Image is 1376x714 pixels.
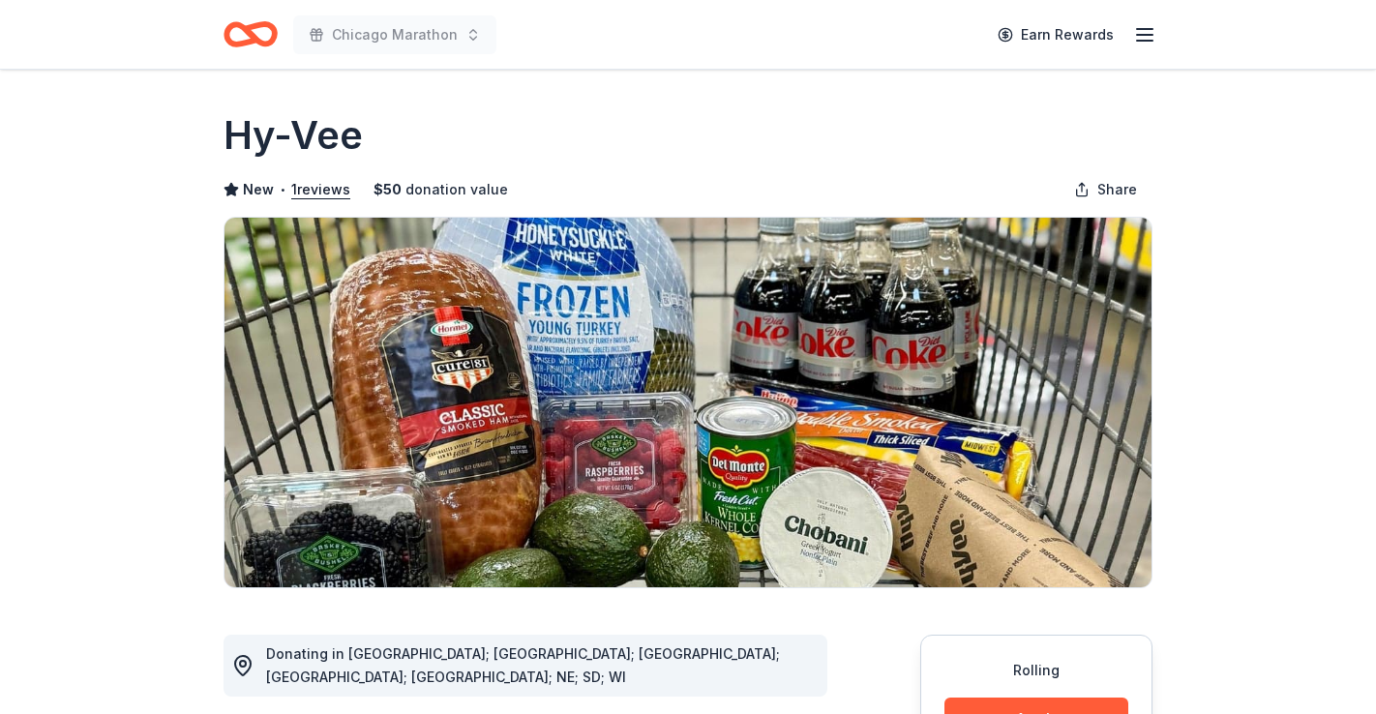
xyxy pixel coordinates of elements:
[243,178,274,201] span: New
[291,178,350,201] button: 1reviews
[280,182,286,197] span: •
[405,178,508,201] span: donation value
[944,659,1128,682] div: Rolling
[224,12,278,57] a: Home
[374,178,402,201] span: $ 50
[224,218,1152,587] img: Image for Hy-Vee
[266,645,780,685] span: Donating in [GEOGRAPHIC_DATA]; [GEOGRAPHIC_DATA]; [GEOGRAPHIC_DATA]; [GEOGRAPHIC_DATA]; [GEOGRAPH...
[986,17,1125,52] a: Earn Rewards
[224,108,363,163] h1: Hy-Vee
[1059,170,1152,209] button: Share
[293,15,496,54] button: Chicago Marathon
[332,23,458,46] span: Chicago Marathon
[1097,178,1137,201] span: Share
